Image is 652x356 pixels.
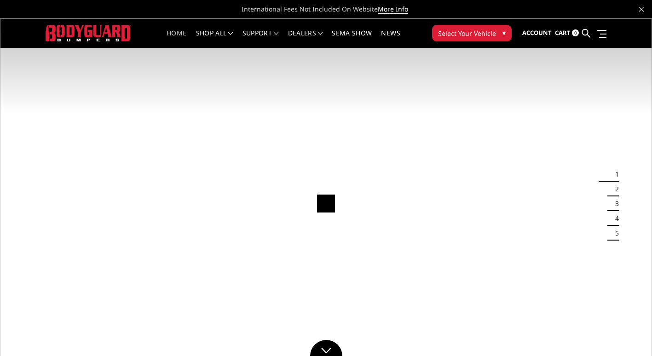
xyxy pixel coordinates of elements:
span: 0 [572,29,579,36]
span: Account [522,29,552,37]
button: 4 of 5 [610,211,619,226]
a: Account [522,21,552,46]
a: News [381,30,400,48]
span: ▾ [502,28,506,38]
img: BODYGUARD BUMPERS [46,25,132,42]
a: Cart 0 [555,21,579,46]
button: 1 of 5 [610,167,619,182]
span: Select Your Vehicle [438,29,496,38]
button: 2 of 5 [610,182,619,196]
span: Cart [555,29,571,37]
a: SEMA Show [332,30,372,48]
a: Click to Down [310,340,342,356]
button: 3 of 5 [610,196,619,211]
a: Home [167,30,186,48]
a: More Info [378,5,408,14]
a: shop all [196,30,233,48]
button: Select Your Vehicle [432,25,512,41]
button: 5 of 5 [610,226,619,241]
a: Support [242,30,279,48]
a: Dealers [288,30,323,48]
